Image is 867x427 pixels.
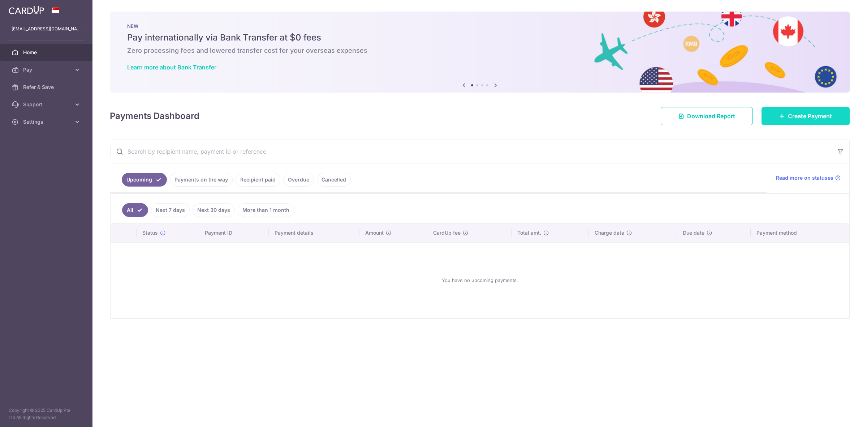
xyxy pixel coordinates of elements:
span: Amount [365,229,384,236]
span: Help [16,5,31,12]
span: Support [23,101,71,108]
div: You have no upcoming payments. [119,248,840,312]
h5: Pay internationally via Bank Transfer at $0 fees [127,32,832,43]
a: Payments on the way [170,173,233,187]
a: Cancelled [317,173,351,187]
span: Total amt. [517,229,541,236]
a: All [122,203,148,217]
input: Search by recipient name, payment id or reference [110,140,832,163]
a: Download Report [661,107,753,125]
a: Create Payment [762,107,850,125]
span: Read more on statuses [776,174,833,182]
img: CardUp [9,6,44,14]
span: Home [23,49,71,56]
th: Payment method [751,223,849,242]
a: Next 30 days [193,203,235,217]
a: More than 1 month [238,203,294,217]
p: NEW [127,23,832,29]
span: Create Payment [788,112,832,120]
a: Upcoming [122,173,167,187]
span: Due date [683,229,704,236]
span: Status [142,229,158,236]
span: Download Report [687,112,735,120]
a: Learn more about Bank Transfer [127,64,216,71]
p: [EMAIL_ADDRESS][DOMAIN_NAME] [12,25,81,33]
a: Overdue [283,173,314,187]
th: Payment details [269,223,359,242]
span: Settings [23,118,71,125]
a: Read more on statuses [776,174,841,182]
span: Pay [23,66,71,73]
a: Next 7 days [151,203,190,217]
a: Recipient paid [236,173,280,187]
span: Charge date [595,229,624,236]
h4: Payments Dashboard [110,110,199,123]
span: Refer & Save [23,84,71,91]
img: Bank transfer banner [110,12,850,93]
span: CardUp fee [433,229,461,236]
th: Payment ID [199,223,269,242]
h6: Zero processing fees and lowered transfer cost for your overseas expenses [127,46,832,55]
